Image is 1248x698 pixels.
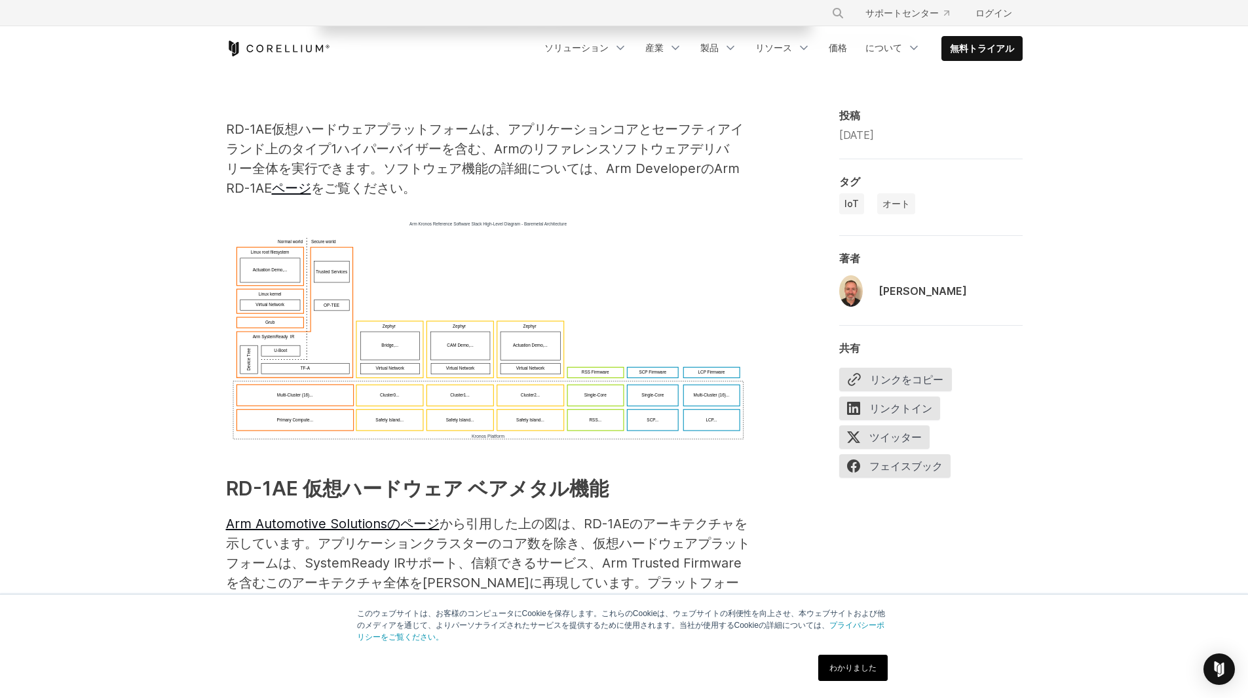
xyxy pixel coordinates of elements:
[839,175,860,188] font: タグ
[1203,653,1235,685] div: インターコムメッセンジャーを開く
[877,193,915,214] a: オート
[839,397,948,425] a: リンクトイン
[544,42,609,53] font: ソリューション
[357,609,886,630] font: このウェブサイトは、お客様のコンピュータにCookieを保存します。これらのCookieは、ウェブサイトの利便性を向上させ、本ウェブサイトおよび他のメディアを通じて、よりパーソナライズされたサー...
[272,180,311,196] a: ページ
[226,41,330,56] a: コレリウムホーム
[226,516,440,532] a: Arm Automotive Solutionsのページ
[755,42,792,53] font: リソース
[839,128,874,142] font: [DATE]
[311,180,416,196] font: をご覧ください。
[839,275,863,307] img: ビル・ネイファート
[879,284,967,298] font: [PERSON_NAME]
[869,459,943,473] font: フェイスブック
[882,198,910,209] font: オート
[440,516,584,532] font: から引用した上の図は、
[537,36,1023,61] div: ナビゲーションメニュー
[826,1,850,25] button: 検索
[818,655,888,681] a: わかりました
[865,7,939,18] font: サポートセンター
[865,42,902,53] font: について
[816,1,1023,25] div: ナビゲーションメニュー
[839,454,958,483] a: フェイスブック
[226,219,750,448] img: kronos_ベアメタル_高レベル_アーキテクチャ
[975,7,1012,18] font: ログイン
[226,516,750,650] font: RD-1AEのアーキテクチャを示しています。アプリケーションクラスターのコア数を除き、仮想ハードウェアプラットフォームは、SystemReady IRサポート、信頼できるサービス、Arm Tru...
[226,476,609,500] font: RD-1AE 仮想ハードウェア ベアメタル機能
[869,402,932,415] font: リンクトイン
[869,431,922,444] font: ツイッター
[839,368,952,391] button: リンクをコピー
[839,109,860,122] font: 投稿
[226,121,744,196] font: RD-1AE仮想ハードウェアプラットフォームは、アプリケーションコアとセーフティアイランド上のタイプ1ハイパーバイザーを含む、Armのリファレンスソフトウェアデリバリー全体を実行できます。ソフト...
[950,43,1014,54] font: 無料トライアル
[839,193,864,214] a: IoT
[839,341,860,355] font: 共有
[844,198,859,209] font: IoT
[839,425,937,454] a: ツイッター
[829,42,847,53] font: 価格
[839,252,860,265] font: 著者
[700,42,719,53] font: 製品
[645,42,664,53] font: 産業
[829,663,877,672] font: わかりました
